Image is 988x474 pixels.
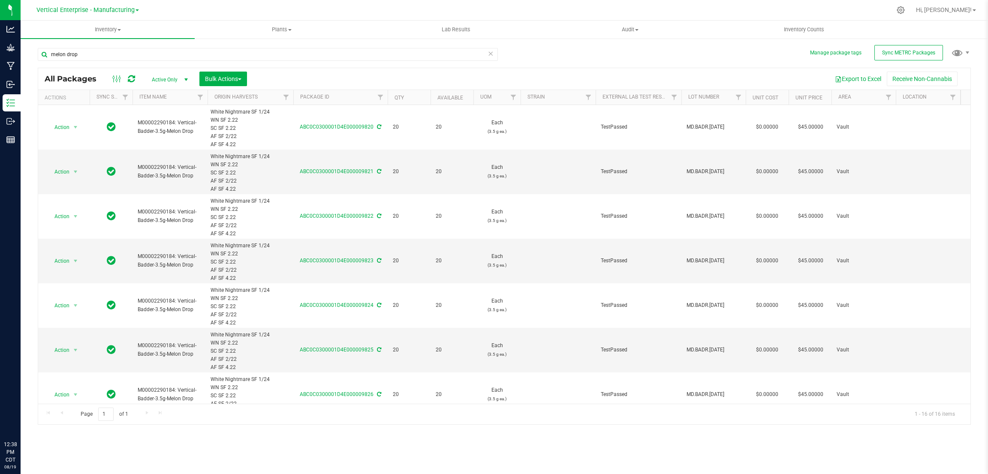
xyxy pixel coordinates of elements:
span: Vault [837,390,891,399]
span: Vault [837,301,891,309]
span: Vault [837,257,891,265]
span: Vault [837,212,891,220]
inline-svg: Inventory [6,99,15,107]
span: Sync from Compliance System [376,347,381,353]
span: 20 [393,123,425,131]
span: Page of 1 [73,408,135,421]
span: $45.00000 [794,388,828,401]
div: AF SF 2/22 [211,266,291,274]
span: Sync METRC Packages [882,50,935,56]
div: White Nightmare SF 1/24 [211,197,291,205]
a: Filter [506,90,521,105]
span: Each [479,386,515,402]
div: WN SF 2.22 [211,294,291,303]
iframe: Resource center [9,405,34,431]
div: White Nightmare SF 1/24 [211,375,291,384]
div: AF SF 2/22 [211,177,291,185]
span: Action [47,121,70,133]
a: Origin Harvests [214,94,258,100]
div: AF SF 2/22 [211,132,291,141]
a: Strain [527,94,545,100]
td: $0.00000 [746,239,789,283]
a: ABC0C0300001D4E000009821 [300,168,374,174]
div: SC SF 2.22 [211,169,291,177]
a: Area [838,94,851,100]
span: Sync from Compliance System [376,168,381,174]
input: 1 [98,408,114,421]
a: Sync Status [96,94,130,100]
span: Each [479,297,515,313]
span: Inventory Counts [772,26,836,33]
a: ABC0C0300001D4E000009824 [300,302,374,308]
span: Vault [837,346,891,354]
div: SC SF 2.22 [211,303,291,311]
td: $0.00000 [746,372,789,417]
div: WN SF 2.22 [211,250,291,258]
a: Location [903,94,927,100]
span: TestPassed [601,390,676,399]
span: M00002290184: Vertical-Badder-3.5g-Melon Drop [138,342,202,358]
div: SC SF 2.22 [211,213,291,222]
span: All Packages [45,74,105,84]
span: Sync from Compliance System [376,124,381,130]
div: AF SF 4.22 [211,319,291,327]
span: 20 [393,301,425,309]
span: Vertical Enterprise - Manufacturing [36,6,135,14]
a: Unit Price [795,95,822,101]
span: select [70,121,81,133]
div: WN SF 2.22 [211,205,291,213]
span: TestPassed [601,301,676,309]
a: Unit Cost [753,95,778,101]
a: Filter [946,90,960,105]
a: Lab Results [369,21,543,39]
span: 20 [393,212,425,220]
p: 12:38 PM CDT [4,441,17,464]
a: Lot Number [688,94,719,100]
span: 20 [436,212,468,220]
span: M00002290184: Vertical-Badder-3.5g-Melon Drop [138,386,202,402]
a: Filter [732,90,746,105]
span: In Sync [107,165,116,177]
a: Filter [581,90,596,105]
a: Filter [193,90,208,105]
span: M00002290184: Vertical-Badder-3.5g-Melon Drop [138,119,202,135]
span: 20 [393,257,425,265]
div: WN SF 2.22 [211,116,291,124]
span: Sync from Compliance System [376,302,381,308]
span: Sync from Compliance System [376,258,381,264]
span: MD.BADR.[DATE] [687,390,741,399]
div: White Nightmare SF 1/24 [211,286,291,294]
span: $45.00000 [794,121,828,133]
span: Action [47,389,70,401]
p: (3.5 g ea.) [479,172,515,180]
span: MD.BADR.[DATE] [687,212,741,220]
span: MD.BADR.[DATE] [687,123,741,131]
span: select [70,300,81,312]
span: Action [47,210,70,222]
a: Qty [395,95,404,101]
span: MD.BADR.[DATE] [687,346,741,354]
div: AF SF 2/22 [211,311,291,319]
a: Inventory [21,21,195,39]
span: Hi, [PERSON_NAME]! [916,6,972,13]
div: White Nightmare SF 1/24 [211,153,291,161]
div: AF SF 2/22 [211,222,291,230]
span: Vault [837,123,891,131]
span: Each [479,252,515,269]
td: $0.00000 [746,283,789,328]
div: AF SF 4.22 [211,185,291,193]
span: Bulk Actions [205,75,241,82]
a: Filter [374,90,388,105]
button: Manage package tags [810,49,861,57]
td: $0.00000 [746,150,789,194]
span: $45.00000 [794,299,828,312]
a: Filter [118,90,133,105]
span: Clear [488,48,494,59]
p: (3.5 g ea.) [479,395,515,403]
button: Receive Non-Cannabis [887,72,958,86]
a: ABC0C0300001D4E000009826 [300,391,374,397]
span: In Sync [107,344,116,356]
inline-svg: Reports [6,135,15,144]
span: M00002290184: Vertical-Badder-3.5g-Melon Drop [138,252,202,269]
p: (3.5 g ea.) [479,306,515,314]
